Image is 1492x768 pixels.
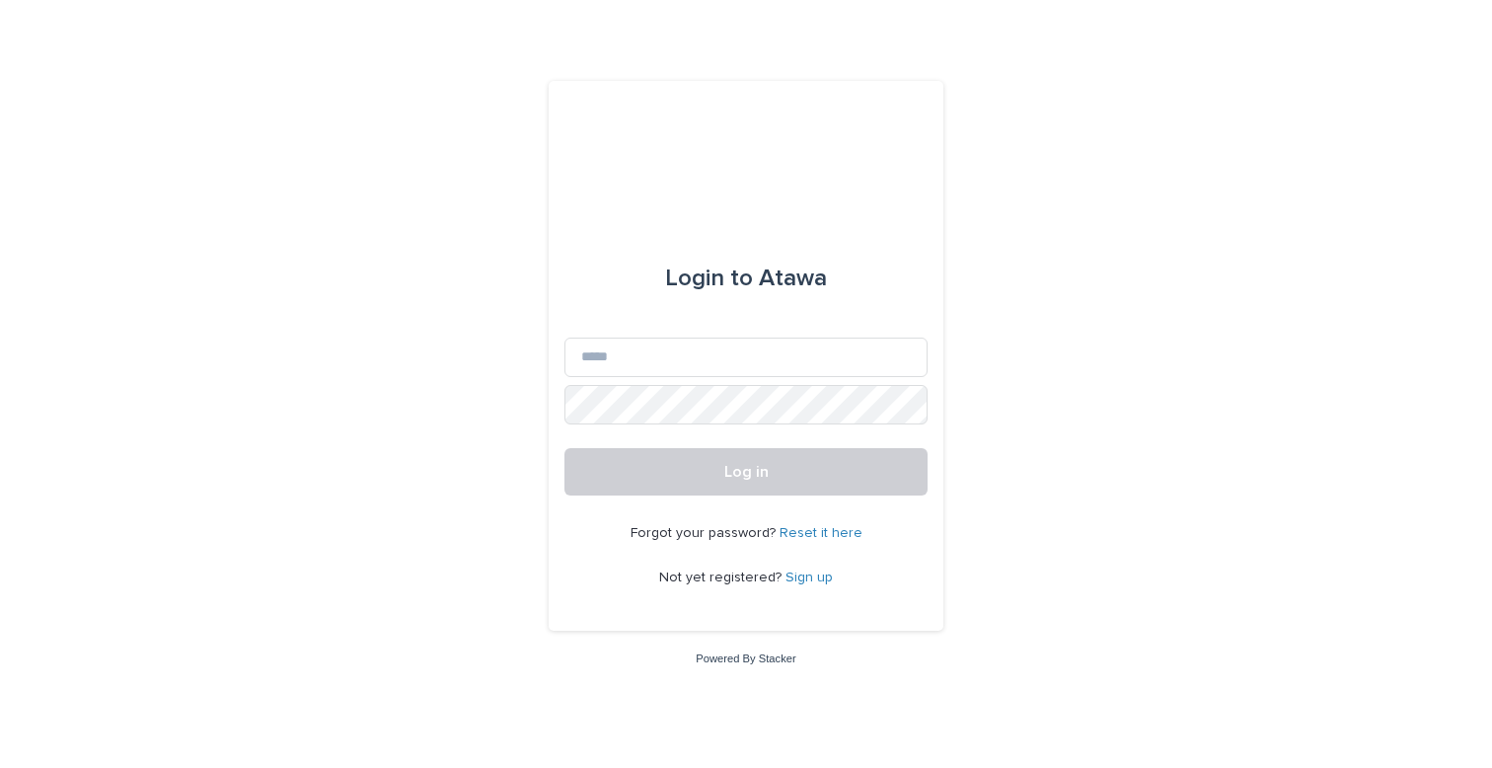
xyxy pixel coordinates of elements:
div: Atawa [665,251,827,306]
span: Login to [665,267,753,290]
img: Ls34BcGeRexTGTNfXpUC [603,128,890,188]
button: Log in [564,448,928,496]
a: Reset it here [780,526,862,540]
a: Powered By Stacker [696,653,795,664]
span: Log in [724,464,769,480]
span: Forgot your password? [631,526,780,540]
span: Not yet registered? [659,571,785,584]
a: Sign up [785,571,833,584]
